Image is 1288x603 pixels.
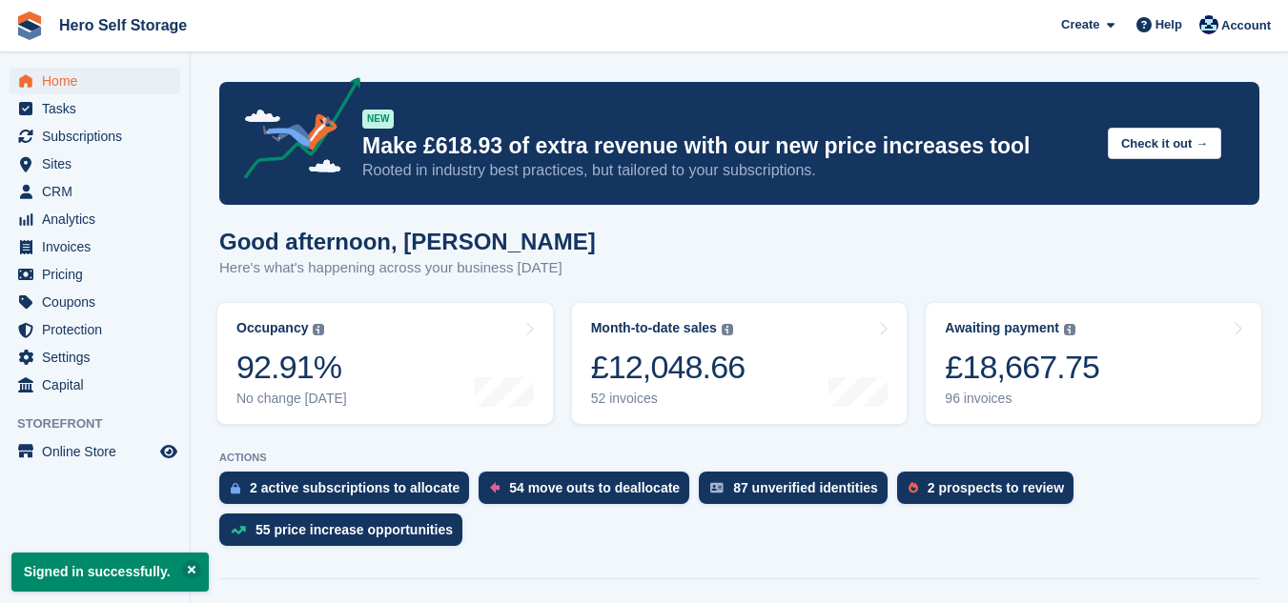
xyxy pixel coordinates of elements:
[42,289,156,315] span: Coupons
[362,160,1093,181] p: Rooted in industry best practices, but tailored to your subscriptions.
[10,372,180,398] a: menu
[42,316,156,343] span: Protection
[42,372,156,398] span: Capital
[42,123,156,150] span: Subscriptions
[219,513,472,555] a: 55 price increase opportunities
[10,344,180,371] a: menu
[710,482,724,493] img: verify_identity-adf6edd0f0f0b5bbfe63781bf79b02c33cf7c696d77639b501bdc392416b5a36.svg
[42,178,156,205] span: CRM
[42,438,156,465] span: Online Store
[51,10,194,41] a: Hero Self Storage
[250,480,460,495] div: 2 active subscriptions to allocate
[591,320,717,336] div: Month-to-date sales
[362,132,1093,160] p: Make £618.93 of extra revenue with our new price increases tool
[10,123,180,150] a: menu
[10,68,180,94] a: menu
[733,480,878,495] div: 87 unverified identities
[10,95,180,122] a: menu
[362,110,394,129] div: NEW
[42,233,156,260] span: Invoices
[256,522,453,537] div: 55 price increase opportunities
[157,440,180,463] a: Preview store
[945,391,1099,407] div: 96 invoices
[17,414,190,433] span: Storefront
[490,482,500,493] img: move_outs_to_deallocate_icon-f764333ba52eb49d3ac5e1228854f67142a1ed5810a6f6cc68b1a99e826820c5.svg
[1199,15,1218,34] img: Holly Budge
[219,229,596,254] h1: Good afternoon, [PERSON_NAME]
[42,261,156,288] span: Pricing
[10,151,180,177] a: menu
[699,472,897,513] a: 87 unverified identities
[42,151,156,177] span: Sites
[10,438,180,465] a: menu
[313,324,324,335] img: icon-info-grey-7440780725fd019a000dd9b08b2336e03edf1995a4989e88bcd33f0948082b44.svg
[10,206,180,232] a: menu
[236,391,347,407] div: No change [DATE]
[15,11,44,40] img: stora-icon-8386f47178a22dfd0bd8f6a31ec36ba5ce8667c1dd55bd0f319d3a0aa187defe.svg
[1108,128,1221,159] button: Check it out →
[1155,15,1182,34] span: Help
[909,482,918,493] img: prospect-51fa495bee0391a8d652442698ab0144808aea92771e9ea1ae160a38d050c398.svg
[591,348,746,387] div: £12,048.66
[591,391,746,407] div: 52 invoices
[219,257,596,279] p: Here's what's happening across your business [DATE]
[219,452,1259,464] p: ACTIONS
[1221,16,1271,35] span: Account
[1061,15,1099,34] span: Create
[722,324,733,335] img: icon-info-grey-7440780725fd019a000dd9b08b2336e03edf1995a4989e88bcd33f0948082b44.svg
[572,303,908,424] a: Month-to-date sales £12,048.66 52 invoices
[10,289,180,315] a: menu
[1064,324,1075,335] img: icon-info-grey-7440780725fd019a000dd9b08b2336e03edf1995a4989e88bcd33f0948082b44.svg
[945,348,1099,387] div: £18,667.75
[10,316,180,343] a: menu
[231,526,246,534] img: price_increase_opportunities-93ffe204e8149a01c8c9dc8f82e8f89637d9d84a8eef4429ea346261dce0b2c0.svg
[945,320,1059,336] div: Awaiting payment
[42,95,156,122] span: Tasks
[897,472,1083,513] a: 2 prospects to review
[10,178,180,205] a: menu
[10,261,180,288] a: menu
[10,233,180,260] a: menu
[11,553,209,592] p: Signed in successfully.
[219,472,479,513] a: 2 active subscriptions to allocate
[236,320,308,336] div: Occupancy
[926,303,1261,424] a: Awaiting payment £18,667.75 96 invoices
[217,303,553,424] a: Occupancy 92.91% No change [DATE]
[228,77,361,186] img: price-adjustments-announcement-icon-8257ccfd72463d97f412b2fc003d46551f7dbcb40ab6d574587a9cd5c0d94...
[236,348,347,387] div: 92.91%
[42,206,156,232] span: Analytics
[509,480,680,495] div: 54 move outs to deallocate
[231,482,240,494] img: active_subscription_to_allocate_icon-d502201f5373d7db506a760aba3b589e785aa758c864c3986d89f69b8ff3...
[42,68,156,94] span: Home
[928,480,1064,495] div: 2 prospects to review
[479,472,699,513] a: 54 move outs to deallocate
[42,344,156,371] span: Settings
